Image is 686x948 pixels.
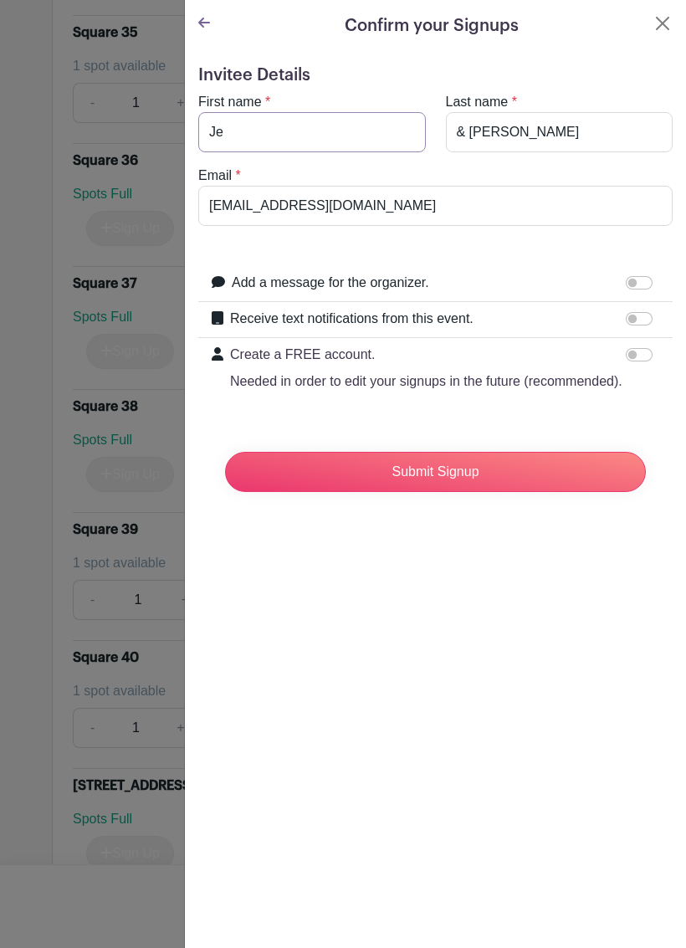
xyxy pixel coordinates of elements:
input: Submit Signup [225,452,646,492]
label: Add a message for the organizer. [232,273,429,293]
h5: Confirm your Signups [345,13,519,38]
p: Create a FREE account. [230,345,622,365]
h5: Invitee Details [198,65,673,85]
label: Email [198,166,232,186]
p: Needed in order to edit your signups in the future (recommended). [230,372,622,392]
button: Close [653,13,673,33]
label: Last name [446,92,509,112]
label: First name [198,92,262,112]
label: Receive text notifications from this event. [230,309,474,329]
